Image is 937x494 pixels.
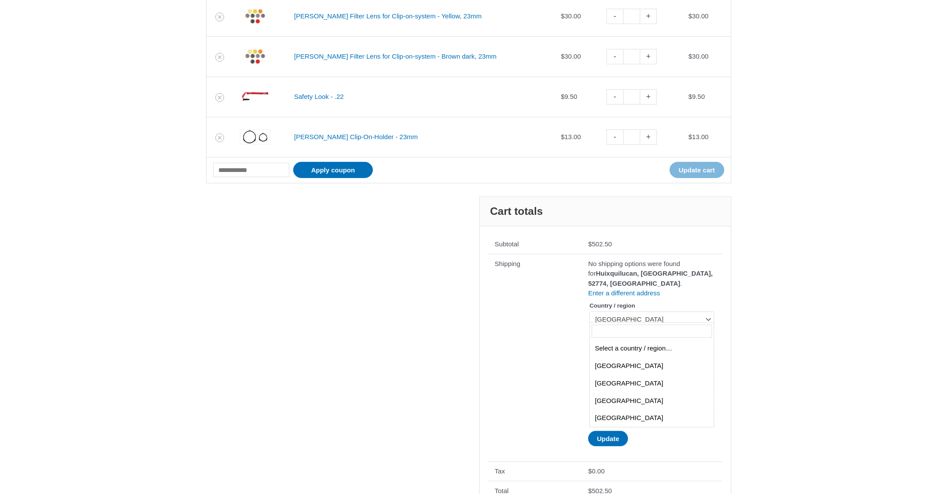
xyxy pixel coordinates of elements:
[640,49,657,64] a: +
[561,93,565,100] span: $
[588,467,592,475] span: $
[623,130,640,145] input: Product quantity
[588,431,628,446] button: Update
[215,53,224,62] a: Remove Knobloch Filter Lens for Clip-on-system - Brown dark, 23mm from cart
[590,392,714,410] li: [GEOGRAPHIC_DATA]
[688,133,692,140] span: $
[640,9,657,24] a: +
[623,9,640,24] input: Product quantity
[480,197,731,226] h2: Cart totals
[561,133,581,140] bdi: 13.00
[215,93,224,102] a: Remove Safety Look - .22 from cart
[294,133,418,140] a: [PERSON_NAME] Clip-On-Holder - 23mm
[595,315,700,324] span: Mexico
[293,162,373,178] button: Apply coupon
[294,93,344,100] a: Safety Look - .22
[688,133,709,140] bdi: 13.00
[590,409,714,427] li: [GEOGRAPHIC_DATA]
[688,53,692,60] span: $
[590,375,714,392] li: [GEOGRAPHIC_DATA]
[240,1,270,32] img: Filter Lens for Clip-on-system
[561,12,581,20] bdi: 30.00
[240,41,270,72] img: Filter Lens for Clip-on-system
[607,9,623,24] a: -
[688,12,692,20] span: $
[488,462,582,481] th: Tax
[561,53,565,60] span: $
[607,130,623,145] a: -
[488,254,582,462] th: Shipping
[582,254,722,462] td: No shipping options were found for .
[215,13,224,21] a: Remove Knobloch Filter Lens for Clip-on-system - Yellow, 23mm from cart
[561,53,581,60] bdi: 30.00
[588,270,712,287] strong: Huixquilucan, [GEOGRAPHIC_DATA], 52774, [GEOGRAPHIC_DATA]
[640,130,657,145] a: +
[623,49,640,64] input: Product quantity
[590,427,714,444] li: [US_STATE]
[590,312,714,328] span: Mexico
[688,93,705,100] bdi: 9.50
[607,49,623,64] a: -
[240,81,270,112] img: Safety Look - .22
[590,357,714,375] li: [GEOGRAPHIC_DATA]
[588,467,605,475] bdi: 0.00
[688,93,692,100] span: $
[215,133,224,142] a: Remove Knobloch Clip-On-Holder - 23mm from cart
[607,89,623,105] a: -
[294,53,497,60] a: [PERSON_NAME] Filter Lens for Clip-on-system - Brown dark, 23mm
[623,89,640,105] input: Product quantity
[294,12,481,20] a: [PERSON_NAME] Filter Lens for Clip-on-system - Yellow, 23mm
[240,122,270,152] img: Clip-On-Holder
[561,133,565,140] span: $
[588,240,612,248] bdi: 502.50
[488,235,582,254] th: Subtotal
[640,89,657,105] a: +
[588,240,592,248] span: $
[561,12,565,20] span: $
[588,289,660,297] a: Enter a different address
[670,162,724,178] button: Update cart
[561,93,578,100] bdi: 9.50
[590,300,714,312] label: Country / region
[688,12,709,20] bdi: 30.00
[688,53,709,60] bdi: 30.00
[590,340,714,357] li: Select a country / region…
